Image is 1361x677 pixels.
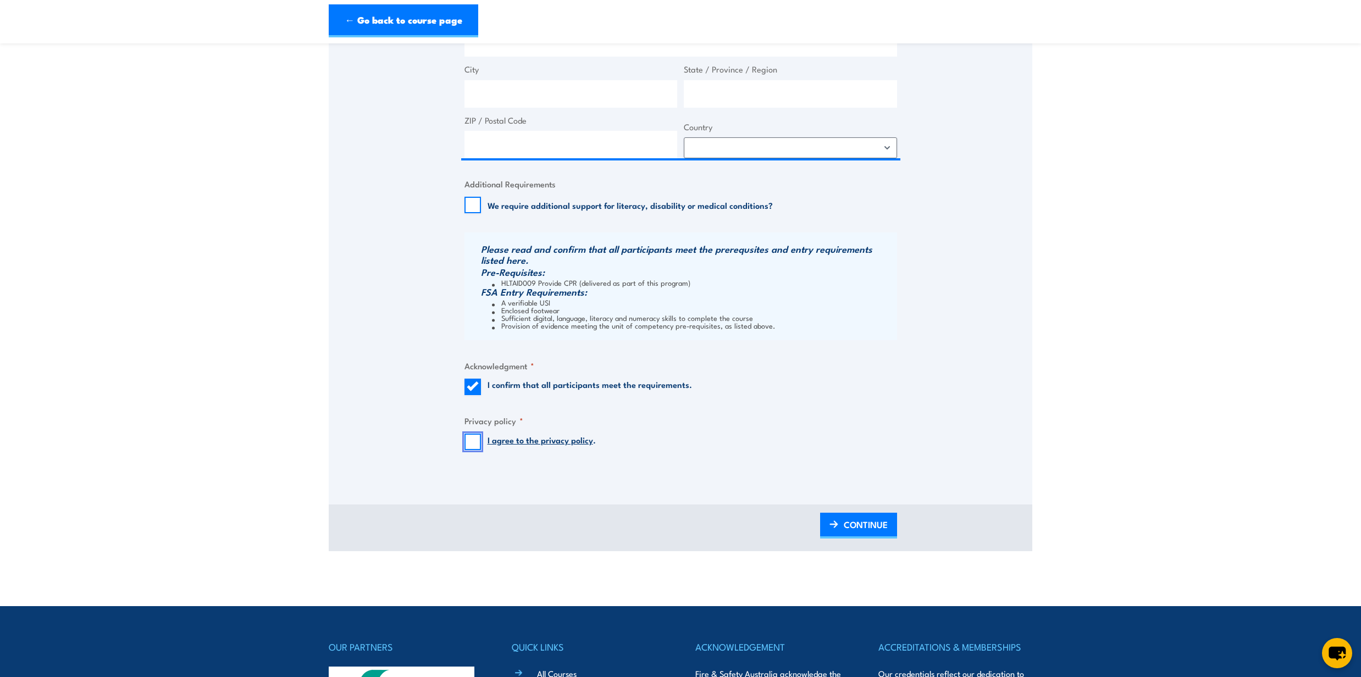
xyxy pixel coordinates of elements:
legend: Privacy policy [464,414,523,427]
a: CONTINUE [820,513,897,539]
label: State / Province / Region [684,63,897,76]
legend: Acknowledgment [464,359,534,372]
label: ZIP / Postal Code [464,114,678,127]
label: . [488,434,596,450]
label: I confirm that all participants meet the requirements. [488,379,692,395]
li: Enclosed footwear [492,306,894,314]
h3: FSA Entry Requirements: [481,286,894,297]
legend: Additional Requirements [464,177,556,190]
h4: ACKNOWLEDGEMENT [695,639,849,654]
label: Country [684,121,897,134]
li: A verifiable USI [492,298,894,306]
h3: Please read and confirm that all participants meet the prerequsites and entry requirements listed... [481,243,894,265]
h4: ACCREDITATIONS & MEMBERSHIPS [878,639,1032,654]
li: HLTAID009 Provide CPR (delivered as part of this program) [492,279,894,286]
a: ← Go back to course page [329,4,478,37]
h4: OUR PARTNERS [329,639,483,654]
h3: Pre-Requisites: [481,267,894,278]
label: City [464,63,678,76]
li: Provision of evidence meeting the unit of competency pre-requisites, as listed above. [492,321,894,329]
li: Sufficient digital, language, literacy and numeracy skills to complete the course [492,314,894,321]
h4: QUICK LINKS [512,639,666,654]
label: We require additional support for literacy, disability or medical conditions? [488,199,773,210]
a: I agree to the privacy policy [488,434,593,446]
button: chat-button [1322,638,1352,668]
span: CONTINUE [844,510,888,539]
